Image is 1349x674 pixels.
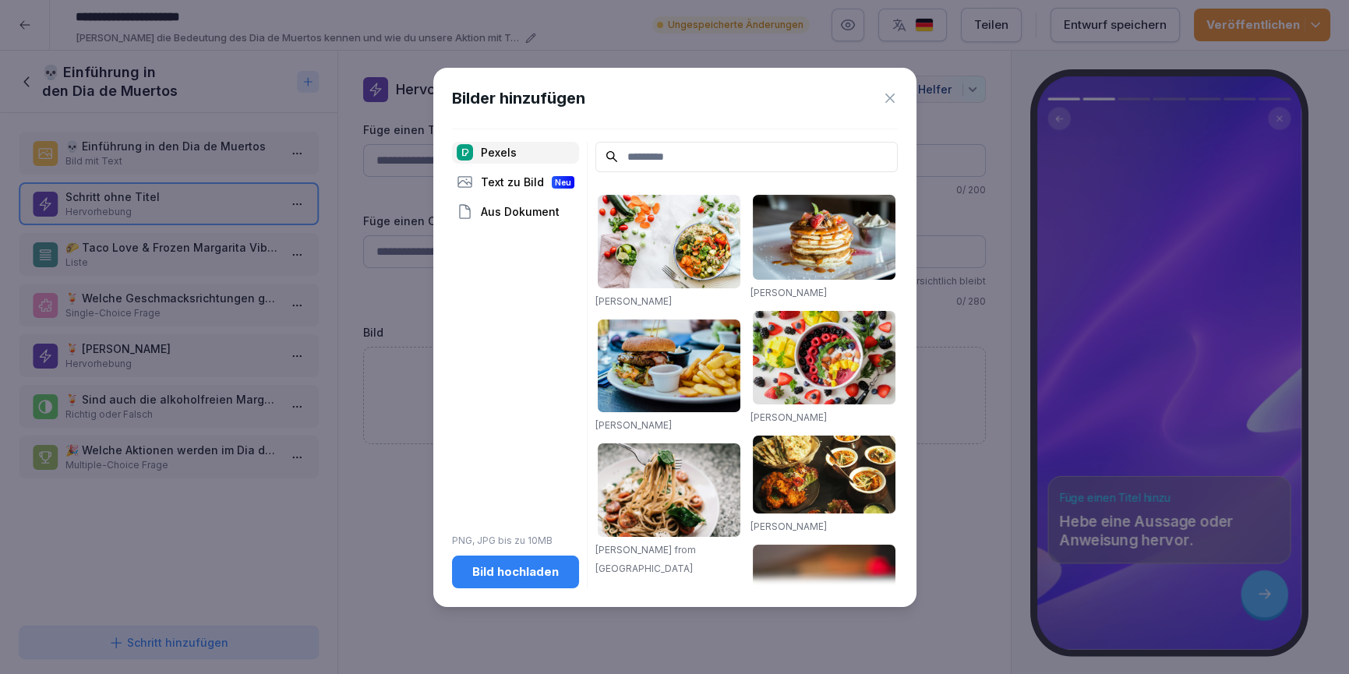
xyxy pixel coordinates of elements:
a: [PERSON_NAME] [750,411,827,423]
button: Bild hochladen [452,556,579,588]
a: [PERSON_NAME] from [GEOGRAPHIC_DATA] [595,544,696,574]
a: [PERSON_NAME] [595,419,672,431]
a: [PERSON_NAME] [595,295,672,307]
div: Bild hochladen [464,563,567,580]
a: [PERSON_NAME] [750,520,827,532]
div: Aus Dokument [452,201,579,223]
p: PNG, JPG bis zu 10MB [452,534,579,548]
div: Pexels [452,142,579,164]
div: Text zu Bild [452,171,579,193]
h1: Bilder hinzufügen [452,86,585,110]
a: [PERSON_NAME] [750,287,827,298]
img: pexels.png [457,144,473,161]
div: Neu [552,176,574,189]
